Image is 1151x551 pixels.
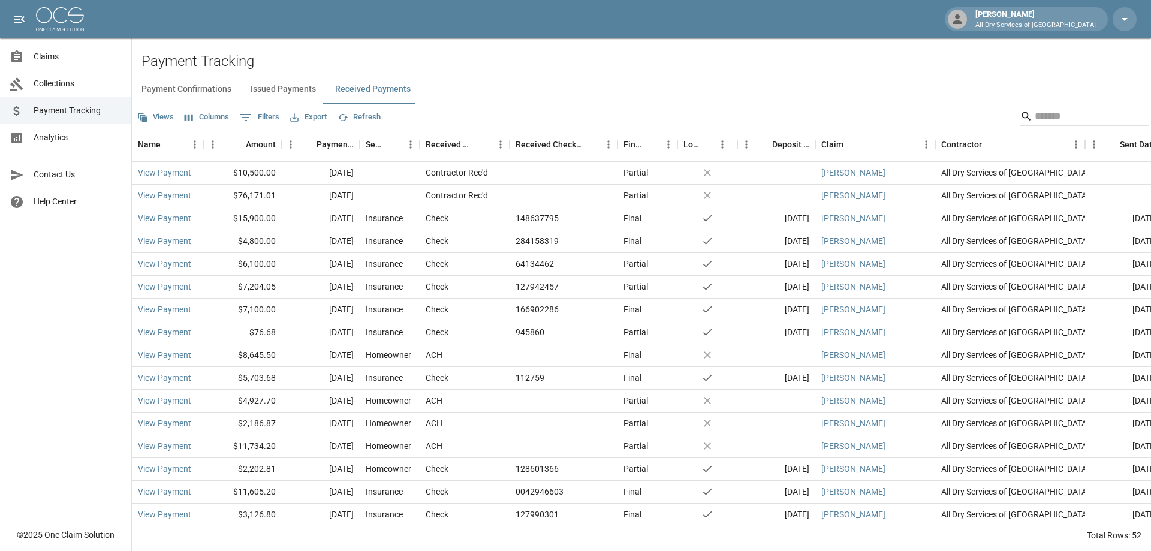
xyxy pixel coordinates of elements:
[141,53,1151,70] h2: Payment Tracking
[737,207,815,230] div: [DATE]
[426,128,475,161] div: Received Method
[821,349,885,361] a: [PERSON_NAME]
[935,253,1085,276] div: All Dry Services of [GEOGRAPHIC_DATA]
[282,185,360,207] div: [DATE]
[737,136,755,153] button: Menu
[138,440,191,452] a: View Payment
[204,276,282,299] div: $7,204.05
[516,303,559,315] div: 166902286
[204,207,282,230] div: $15,900.00
[917,136,935,153] button: Menu
[737,128,815,161] div: Deposit Date
[138,463,191,475] a: View Payment
[138,128,161,161] div: Name
[138,417,191,429] a: View Payment
[821,326,885,338] a: [PERSON_NAME]
[1067,136,1085,153] button: Menu
[282,344,360,367] div: [DATE]
[182,108,232,127] button: Select columns
[516,235,559,247] div: 284158319
[516,463,559,475] div: 128601366
[426,167,488,179] div: Contractor Rec'd
[623,349,641,361] div: Final
[282,136,300,153] button: Menu
[138,326,191,338] a: View Payment
[282,276,360,299] div: [DATE]
[821,128,843,161] div: Claim
[426,258,448,270] div: Check
[623,372,641,384] div: Final
[34,131,122,144] span: Analytics
[821,167,885,179] a: [PERSON_NAME]
[737,504,815,526] div: [DATE]
[935,504,1085,526] div: All Dry Services of [GEOGRAPHIC_DATA]
[282,299,360,321] div: [DATE]
[821,212,885,224] a: [PERSON_NAME]
[366,486,403,498] div: Insurance
[282,481,360,504] div: [DATE]
[935,128,1085,161] div: Contractor
[821,235,885,247] a: [PERSON_NAME]
[317,128,354,161] div: Payment Date
[935,207,1085,230] div: All Dry Services of [GEOGRAPHIC_DATA]
[134,108,177,127] button: Views
[623,417,648,429] div: Partial
[821,303,885,315] a: [PERSON_NAME]
[935,458,1085,481] div: All Dry Services of [GEOGRAPHIC_DATA]
[204,390,282,413] div: $4,927.70
[138,167,191,179] a: View Payment
[426,189,488,201] div: Contractor Rec'd
[821,258,885,270] a: [PERSON_NAME]
[821,417,885,429] a: [PERSON_NAME]
[683,128,700,161] div: Lockbox
[282,504,360,526] div: [DATE]
[623,128,643,161] div: Final/Partial
[583,136,599,153] button: Sort
[492,136,510,153] button: Menu
[426,235,448,247] div: Check
[623,463,648,475] div: Partial
[204,367,282,390] div: $5,703.68
[935,321,1085,344] div: All Dry Services of [GEOGRAPHIC_DATA]
[599,136,617,153] button: Menu
[36,7,84,31] img: ocs-logo-white-transparent.png
[1103,136,1120,153] button: Sort
[366,303,403,315] div: Insurance
[426,486,448,498] div: Check
[700,136,717,153] button: Sort
[366,235,403,247] div: Insurance
[138,349,191,361] a: View Payment
[821,281,885,293] a: [PERSON_NAME]
[643,136,659,153] button: Sort
[282,207,360,230] div: [DATE]
[138,303,191,315] a: View Payment
[935,185,1085,207] div: All Dry Services of [GEOGRAPHIC_DATA]
[935,276,1085,299] div: All Dry Services of [GEOGRAPHIC_DATA]
[1020,107,1149,128] div: Search
[935,435,1085,458] div: All Dry Services of [GEOGRAPHIC_DATA]
[737,299,815,321] div: [DATE]
[426,440,442,452] div: ACH
[737,230,815,253] div: [DATE]
[623,281,648,293] div: Partial
[420,128,510,161] div: Received Method
[138,372,191,384] a: View Payment
[935,481,1085,504] div: All Dry Services of [GEOGRAPHIC_DATA]
[737,458,815,481] div: [DATE]
[935,367,1085,390] div: All Dry Services of [GEOGRAPHIC_DATA]
[737,481,815,504] div: [DATE]
[623,167,648,179] div: Partial
[366,440,411,452] div: Homeowner
[204,136,222,153] button: Menu
[1085,136,1103,153] button: Menu
[366,212,403,224] div: Insurance
[659,136,677,153] button: Menu
[755,136,772,153] button: Sort
[204,253,282,276] div: $6,100.00
[204,321,282,344] div: $76.68
[138,189,191,201] a: View Payment
[935,344,1085,367] div: All Dry Services of [GEOGRAPHIC_DATA]
[204,481,282,504] div: $11,605.20
[426,326,448,338] div: Check
[132,75,1151,104] div: dynamic tabs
